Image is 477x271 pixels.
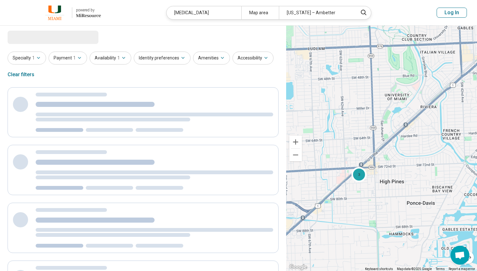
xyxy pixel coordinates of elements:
[233,52,274,65] button: Accessibility
[8,67,34,82] div: Clear filters
[289,149,302,161] button: Zoom out
[8,52,46,65] button: Specialty1
[241,6,279,19] div: Map area
[49,52,87,65] button: Payment1
[167,6,241,19] div: [MEDICAL_DATA]
[32,55,35,61] span: 1
[289,136,302,148] button: Zoom in
[436,267,445,271] a: Terms
[437,8,467,18] button: Log In
[41,5,68,20] img: University of Miami
[134,52,191,65] button: Identity preferences
[90,52,131,65] button: Availability1
[8,31,61,43] span: Loading...
[117,55,120,61] span: 1
[397,267,432,271] span: Map data ©2025 Google
[279,6,354,19] div: [US_STATE] – Ambetter
[73,55,76,61] span: 1
[450,246,469,265] a: Open chat
[351,167,366,182] div: 3
[193,52,230,65] button: Amenities
[449,267,475,271] a: Report a map error
[10,5,101,20] a: University of Miamipowered by
[76,7,101,13] div: powered by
